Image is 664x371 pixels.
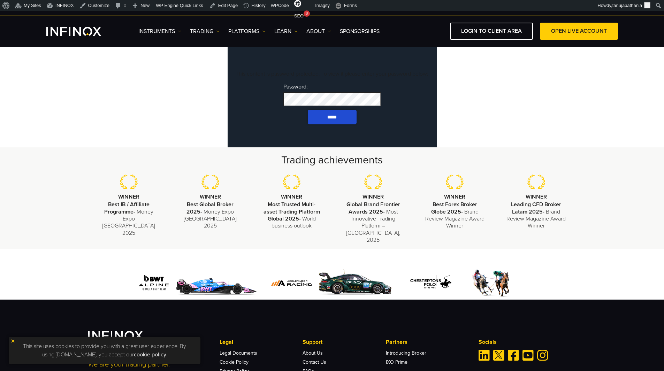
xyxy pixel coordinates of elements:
[220,359,249,365] a: Cookie Policy
[508,350,519,361] a: Facebook
[306,27,331,36] a: ABOUT
[386,338,469,346] p: Partners
[431,201,477,215] strong: Best Forex Broker Globe 2025
[493,350,504,361] a: Twitter
[386,359,407,365] a: IXO Prime
[340,27,380,36] a: SPONSORSHIPS
[386,350,426,356] a: Introducing Broker
[138,27,181,36] a: Instruments
[283,84,381,106] label: Password:
[104,201,150,215] strong: Best IB / Affiliate Programme
[304,10,310,17] div: 8
[450,23,533,40] a: LOGIN TO CLIENT AREA
[261,201,322,229] p: - World business outlook
[228,27,266,36] a: PLATFORMS
[522,350,534,361] a: Youtube
[220,338,303,346] p: Legal
[540,23,618,40] a: OPEN LIVE ACCOUNT
[294,13,304,18] span: SEO
[274,27,298,36] a: Learn
[220,350,257,356] a: Legal Documents
[346,201,400,215] strong: Global Brand Frontier Awards 2025
[283,92,381,106] input: Password:
[235,70,430,78] p: This content is password protected. To view it please enter your password below:
[612,3,642,8] span: tanujapathania
[46,27,117,36] a: INFINOX Logo
[281,193,302,200] strong: WINNER
[134,351,166,358] a: cookie policy
[511,201,561,215] strong: Leading CFD Broker Latam 2025
[537,350,548,361] a: Instagram
[303,359,326,365] a: Contact Us
[180,201,241,229] p: - Money Expo [GEOGRAPHIC_DATA] 2025
[264,201,320,222] strong: Most Trusted Multi-asset Trading Platform Global 2025
[303,338,386,346] p: Support
[506,201,566,229] p: - Brand Review Magazine Award Winner
[425,201,485,229] p: - Brand Review Magazine Award Winner
[526,193,547,200] strong: WINNER
[99,201,159,237] p: - Money Expo [GEOGRAPHIC_DATA] 2025
[200,193,221,200] strong: WINNER
[190,27,220,36] a: TRADING
[118,193,139,200] strong: WINNER
[186,201,234,215] strong: Best Global Broker 2025
[479,338,576,346] p: Socials
[10,339,15,343] img: yellow close icon
[88,153,576,168] h2: Trading achievements
[303,350,323,356] a: About Us
[479,350,490,361] a: Linkedin
[362,193,384,200] strong: WINNER
[343,201,404,244] p: - Most Innovative Trading Platform – [GEOGRAPHIC_DATA], 2025
[444,193,465,200] strong: WINNER
[12,340,197,361] p: This site uses cookies to provide you with a great user experience. By using [DOMAIN_NAME], you a...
